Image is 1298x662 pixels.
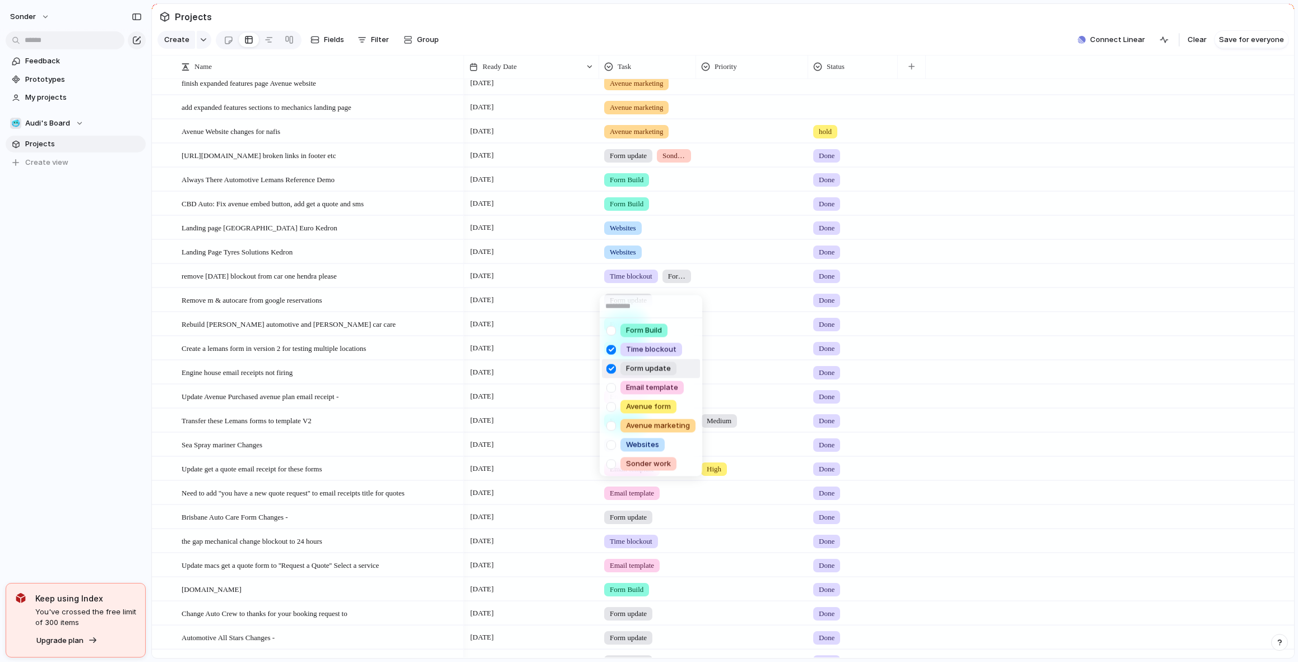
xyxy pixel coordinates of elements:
span: Sonder work [626,459,671,470]
span: Email template [626,382,678,394]
span: Avenue marketing [626,420,690,432]
span: Websites [626,439,659,451]
span: Form Build [626,325,662,336]
span: Form update [626,363,671,374]
span: Time blockout [626,344,676,355]
span: Avenue form [626,401,671,413]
